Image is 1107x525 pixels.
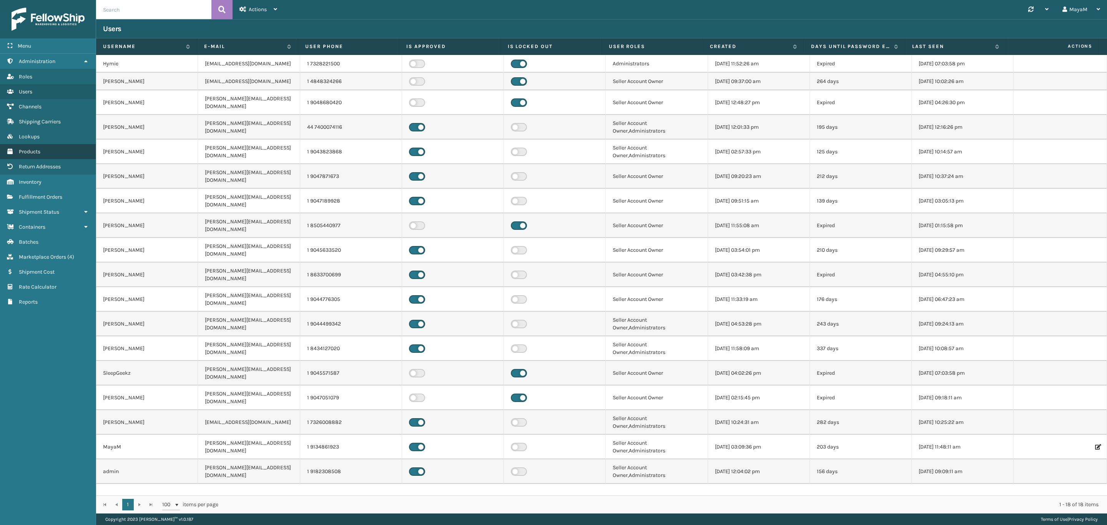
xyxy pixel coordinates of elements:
[708,361,810,385] td: [DATE] 04:02:26 pm
[19,254,66,260] span: Marketplace Orders
[19,163,61,170] span: Return Addresses
[810,385,912,410] td: Expired
[103,43,182,50] label: Username
[708,189,810,213] td: [DATE] 09:51:15 am
[96,336,198,361] td: [PERSON_NAME]
[105,513,193,525] p: Copyright 2023 [PERSON_NAME]™ v 1.0.187
[912,164,1014,189] td: [DATE] 10:37:24 am
[708,213,810,238] td: [DATE] 11:55:08 am
[96,312,198,336] td: [PERSON_NAME]
[912,361,1014,385] td: [DATE] 07:03:58 pm
[912,43,991,50] label: Last Seen
[708,287,810,312] td: [DATE] 11:33:19 am
[198,287,300,312] td: [PERSON_NAME][EMAIL_ADDRESS][DOMAIN_NAME]
[912,336,1014,361] td: [DATE] 10:08:57 am
[122,499,134,510] a: 1
[198,336,300,361] td: [PERSON_NAME][EMAIL_ADDRESS][DOMAIN_NAME]
[96,435,198,459] td: MayaM
[96,90,198,115] td: [PERSON_NAME]
[12,8,85,31] img: logo
[708,459,810,484] td: [DATE] 12:04:02 pm
[609,43,696,50] label: User Roles
[912,410,1014,435] td: [DATE] 10:25:22 am
[708,336,810,361] td: [DATE] 11:58:09 am
[198,73,300,90] td: [EMAIL_ADDRESS][DOMAIN_NAME]
[810,312,912,336] td: 243 days
[19,103,42,110] span: Channels
[19,88,32,95] span: Users
[1041,513,1098,525] div: |
[19,224,45,230] span: Containers
[96,238,198,262] td: [PERSON_NAME]
[606,164,708,189] td: Seller Account Owner
[300,361,402,385] td: 1 9045571587
[300,459,402,484] td: 1 9182308508
[708,140,810,164] td: [DATE] 02:57:33 pm
[198,262,300,287] td: [PERSON_NAME][EMAIL_ADDRESS][DOMAIN_NAME]
[606,238,708,262] td: Seller Account Owner
[810,361,912,385] td: Expired
[810,238,912,262] td: 210 days
[708,73,810,90] td: [DATE] 09:37:00 am
[300,73,402,90] td: 1 4848324266
[708,115,810,140] td: [DATE] 12:01:33 pm
[810,164,912,189] td: 212 days
[708,410,810,435] td: [DATE] 10:24:31 am
[96,287,198,312] td: [PERSON_NAME]
[19,179,42,185] span: Inventory
[606,189,708,213] td: Seller Account Owner
[912,213,1014,238] td: [DATE] 01:15:58 pm
[1041,517,1067,522] a: Terms of Use
[300,312,402,336] td: 1 9044499342
[912,287,1014,312] td: [DATE] 06:47:23 am
[19,239,38,245] span: Batches
[810,73,912,90] td: 264 days
[19,148,40,155] span: Products
[198,90,300,115] td: [PERSON_NAME][EMAIL_ADDRESS][DOMAIN_NAME]
[229,501,1099,508] div: 1 - 18 of 18 items
[300,435,402,459] td: 1 9134861923
[198,164,300,189] td: [PERSON_NAME][EMAIL_ADDRESS][DOMAIN_NAME]
[912,262,1014,287] td: [DATE] 04:55:10 pm
[198,435,300,459] td: [PERSON_NAME][EMAIL_ADDRESS][DOMAIN_NAME]
[810,435,912,459] td: 203 days
[708,385,810,410] td: [DATE] 02:15:45 pm
[912,312,1014,336] td: [DATE] 09:24:13 am
[708,312,810,336] td: [DATE] 04:53:28 pm
[96,459,198,484] td: admin
[606,312,708,336] td: Seller Account Owner,Administrators
[19,58,55,65] span: Administration
[606,213,708,238] td: Seller Account Owner
[912,385,1014,410] td: [DATE] 09:18:11 am
[912,435,1014,459] td: [DATE] 11:48:11 am
[19,299,38,305] span: Reports
[96,164,198,189] td: [PERSON_NAME]
[19,269,55,275] span: Shipment Cost
[103,24,121,33] h3: Users
[96,213,198,238] td: [PERSON_NAME]
[912,459,1014,484] td: [DATE] 09:09:11 am
[606,410,708,435] td: Seller Account Owner,Administrators
[606,90,708,115] td: Seller Account Owner
[606,55,708,73] td: Administrators
[198,140,300,164] td: [PERSON_NAME][EMAIL_ADDRESS][DOMAIN_NAME]
[1009,40,1097,53] span: Actions
[1095,444,1100,450] i: Edit
[96,55,198,73] td: Hymie
[96,262,198,287] td: [PERSON_NAME]
[96,73,198,90] td: [PERSON_NAME]
[300,287,402,312] td: 1 9044776305
[96,189,198,213] td: [PERSON_NAME]
[710,43,789,50] label: Created
[606,140,708,164] td: Seller Account Owner,Administrators
[912,140,1014,164] td: [DATE] 10:14:57 am
[300,385,402,410] td: 1 9047051079
[810,410,912,435] td: 282 days
[67,254,74,260] span: ( 4 )
[198,189,300,213] td: [PERSON_NAME][EMAIL_ADDRESS][DOMAIN_NAME]
[810,287,912,312] td: 176 days
[810,262,912,287] td: Expired
[19,73,32,80] span: Roles
[810,55,912,73] td: Expired
[912,90,1014,115] td: [DATE] 04:26:30 pm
